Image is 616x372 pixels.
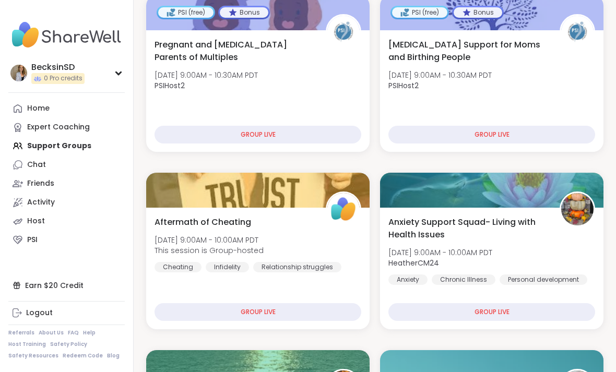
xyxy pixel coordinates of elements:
div: Bonus [220,7,268,18]
a: About Us [39,329,64,337]
span: [DATE] 9:00AM - 10:30AM PDT [155,70,258,80]
div: Personal development [500,274,587,285]
div: PSI (free) [392,7,447,18]
a: Friends [8,174,125,193]
div: GROUP LIVE [388,126,595,143]
a: Activity [8,193,125,212]
div: BecksinSD [31,62,85,73]
a: FAQ [68,329,79,337]
span: [DATE] 9:00AM - 10:00AM PDT [388,247,492,258]
div: Activity [27,197,55,208]
div: Bonus [454,7,502,18]
a: Logout [8,304,125,322]
span: 0 Pro credits [44,74,82,83]
a: Expert Coaching [8,118,125,137]
b: PSIHost2 [388,80,419,91]
img: ShareWell Nav Logo [8,17,125,53]
div: Expert Coaching [27,122,90,133]
div: Friends [27,178,54,189]
a: Host [8,212,125,231]
span: [DATE] 9:00AM - 10:30AM PDT [388,70,492,80]
img: BecksinSD [10,65,27,81]
span: This session is Group-hosted [155,245,264,256]
img: HeatherCM24 [561,193,594,225]
a: Help [83,329,96,337]
a: Blog [107,352,120,359]
div: GROUP LIVE [388,303,595,321]
div: Anxiety [388,274,428,285]
img: ShareWell [327,193,360,225]
div: Relationship struggles [253,262,341,272]
div: Chat [27,160,46,170]
span: Anxiety Support Squad- Living with Health Issues [388,216,548,241]
div: PSI (free) [158,7,214,18]
div: GROUP LIVE [155,303,361,321]
div: Host [27,216,45,226]
a: PSI [8,231,125,249]
a: Safety Resources [8,352,58,359]
div: Earn $20 Credit [8,276,125,295]
a: Chat [8,155,125,174]
span: [MEDICAL_DATA] Support for Moms and Birthing People [388,39,548,64]
div: Cheating [155,262,202,272]
a: Referrals [8,329,34,337]
a: Redeem Code [63,352,103,359]
span: Aftermath of Cheating [155,216,251,229]
div: Infidelity [206,262,249,272]
div: GROUP LIVE [155,126,361,143]
b: HeatherCM24 [388,258,439,268]
div: Chronic Illness [432,274,495,285]
div: Logout [26,308,53,318]
a: Safety Policy [50,341,87,348]
img: PSIHost2 [561,16,594,48]
a: Home [8,99,125,118]
b: PSIHost2 [155,80,185,91]
div: Home [27,103,50,114]
span: [DATE] 9:00AM - 10:00AM PDT [155,235,264,245]
img: PSIHost2 [327,16,360,48]
a: Host Training [8,341,46,348]
div: PSI [27,235,38,245]
span: Pregnant and [MEDICAL_DATA] Parents of Multiples [155,39,314,64]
